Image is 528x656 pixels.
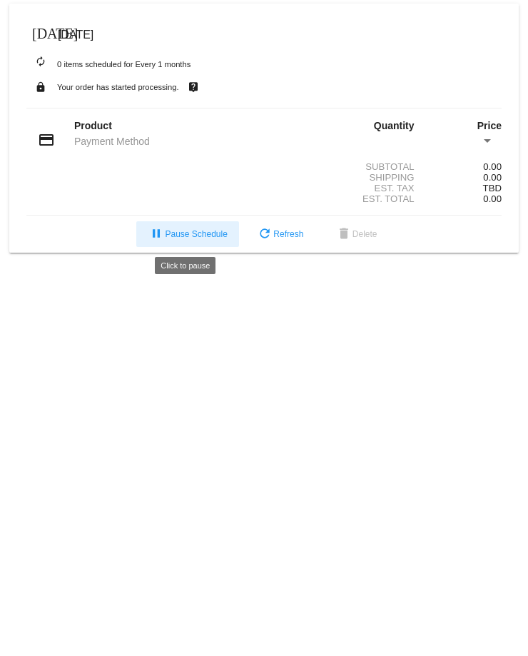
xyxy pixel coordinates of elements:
mat-icon: live_help [185,78,202,96]
span: 0.00 [483,172,502,183]
span: Delete [335,229,377,239]
mat-icon: autorenew [32,54,49,71]
mat-select: Payment Method [74,136,494,147]
mat-icon: delete [335,226,352,243]
mat-icon: pause [148,226,165,243]
div: Subtotal [264,161,422,172]
strong: Price [477,120,502,131]
strong: Quantity [374,120,415,131]
span: Payment Method [74,136,150,147]
button: Delete [324,221,389,247]
small: 0 items scheduled for Every 1 months [26,60,191,69]
div: Shipping [264,172,422,183]
div: Est. Tax [264,183,422,193]
span: TBD [483,183,502,193]
span: 0.00 [483,193,502,204]
strong: Product [74,120,112,131]
mat-icon: credit_card [38,131,55,148]
span: Refresh [256,229,303,239]
mat-icon: refresh [256,226,273,243]
button: Pause Schedule [136,221,238,247]
div: Est. Total [264,193,422,204]
button: Refresh [245,221,315,247]
div: 0.00 [422,161,502,172]
span: Pause Schedule [148,229,227,239]
mat-icon: [DATE] [32,24,49,41]
mat-icon: lock [32,78,49,96]
small: Your order has started processing. [57,83,179,91]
